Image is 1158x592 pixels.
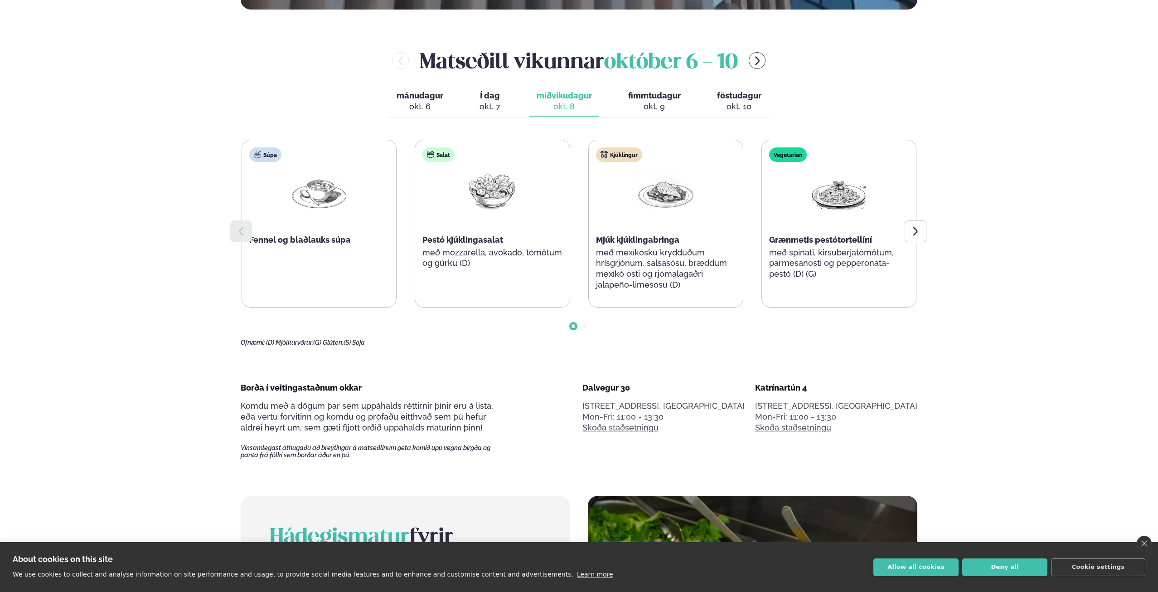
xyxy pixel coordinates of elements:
span: Vinsamlegast athugaðu að breytingar á matseðlinum geta komið upp vegna birgða og panta frá fólki ... [241,444,506,459]
button: menu-btn-right [749,52,766,69]
div: Katrínartún 4 [755,382,917,393]
span: Go to slide 2 [582,324,586,328]
span: Grænmetis pestótortellíní [769,235,872,245]
span: Ofnæmi: [241,339,265,346]
img: Spagetti.png [810,169,868,211]
div: Kjúklingur [596,147,642,162]
p: með mexíkósku krydduðum hrísgrjónum, salsasósu, bræddum mexíkó osti og rjómalagaðri jalapeño-lime... [596,247,736,291]
span: Go to slide 1 [572,324,575,328]
img: chicken.svg [601,151,608,158]
p: með mozzarella, avókadó, tómötum og gúrku (D) [422,247,562,269]
p: [STREET_ADDRESS], [GEOGRAPHIC_DATA] [755,401,917,411]
div: Dalvegur 30 [582,382,745,393]
a: Skoða staðsetningu [582,422,659,433]
div: okt. 6 [397,101,443,112]
div: okt. 7 [480,101,500,112]
button: Cookie settings [1051,558,1145,576]
strong: About cookies on this site [13,554,113,564]
span: miðvikudagur [537,91,592,100]
span: október 6 - 10 [604,53,738,73]
span: Borða í veitingastaðnum okkar [241,383,362,392]
p: [STREET_ADDRESS], [GEOGRAPHIC_DATA] [582,401,745,411]
span: Í dag [480,90,500,101]
button: mánudagur okt. 6 [389,87,451,117]
span: Hádegismatur [270,528,409,548]
span: Mjúk kjúklingabringa [596,235,679,245]
button: föstudagur okt. 10 [710,87,769,117]
span: mánudagur [397,91,443,100]
div: Súpa [249,147,281,162]
img: Salad.png [463,169,521,211]
span: (G) Glúten, [313,339,344,346]
a: Learn more [577,571,613,578]
span: Pestó kjúklingasalat [422,235,503,245]
img: Soup.png [290,169,348,211]
button: miðvikudagur okt. 8 [529,87,599,117]
span: fimmtudagur [628,91,681,100]
button: Allow all cookies [873,558,959,576]
a: close [1137,536,1152,551]
span: Komdu með á dögum þar sem uppáhalds réttirnir þínir eru á lista, eða vertu forvitinn og komdu og ... [241,401,493,432]
div: Mon-Fri: 11:00 - 13:30 [582,411,745,422]
span: (S) Soja [344,339,365,346]
h2: Matseðill vikunnar [420,46,738,75]
button: menu-btn-left [392,52,409,69]
div: Vegetarian [769,147,807,162]
span: föstudagur [717,91,761,100]
img: Chicken-breast.png [637,169,695,211]
button: fimmtudagur okt. 9 [621,87,688,117]
h2: fyrir fyrirtæki [270,525,541,576]
div: okt. 10 [717,101,761,112]
img: salad.svg [427,151,434,158]
div: Mon-Fri: 11:00 - 13:30 [755,411,917,422]
p: með spínati, kirsuberjatómötum, parmesanosti og pepperonata-pestó (D) (G) [769,247,909,280]
span: Fennel og blaðlauks súpa [249,235,351,245]
div: Salat [422,147,455,162]
button: Í dag okt. 7 [472,87,508,117]
div: okt. 9 [628,101,681,112]
p: We use cookies to collect and analyse information on site performance and usage, to provide socia... [13,571,573,578]
a: Skoða staðsetningu [755,422,831,433]
div: okt. 8 [537,101,592,112]
button: Deny all [962,558,1047,576]
span: (D) Mjólkurvörur, [266,339,313,346]
img: soup.svg [254,151,261,158]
